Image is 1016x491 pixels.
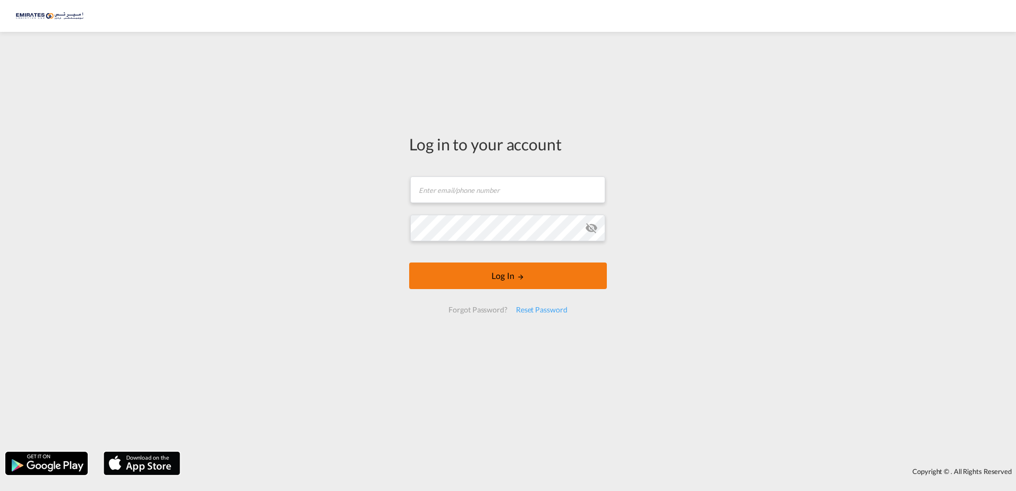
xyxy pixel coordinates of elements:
div: Reset Password [512,300,572,319]
img: apple.png [103,451,181,476]
md-icon: icon-eye-off [585,222,598,234]
input: Enter email/phone number [410,176,605,203]
img: google.png [4,451,89,476]
div: Forgot Password? [444,300,511,319]
div: Log in to your account [409,133,607,155]
img: c67187802a5a11ec94275b5db69a26e6.png [16,4,88,28]
div: Copyright © . All Rights Reserved [185,462,1016,480]
button: LOGIN [409,263,607,289]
